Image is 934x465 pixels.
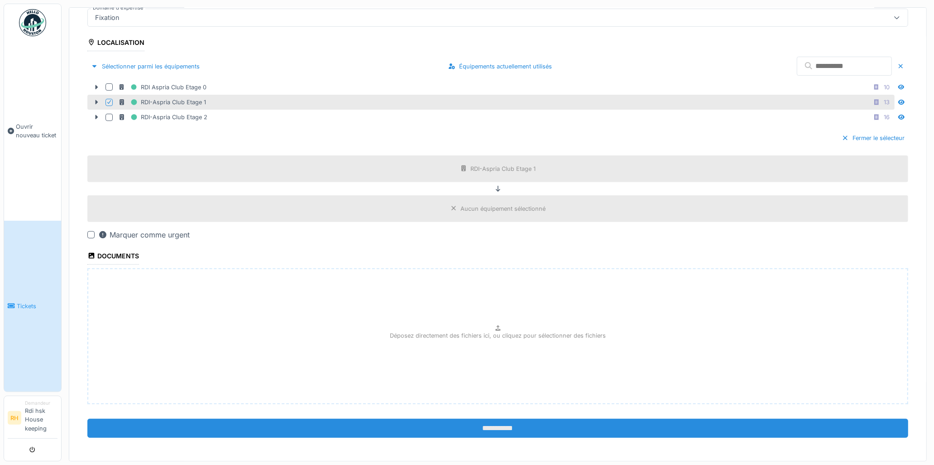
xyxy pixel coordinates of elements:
[16,122,57,140] span: Ouvrir nouveau ticket
[87,60,203,73] div: Sélectionner parmi les équipements
[471,165,536,173] div: RDI-Aspria Club Etage 1
[8,411,21,425] li: RH
[98,229,190,240] div: Marquer comme urgent
[87,249,139,265] div: Documents
[91,4,145,12] label: Domaine d'expertise
[8,400,57,439] a: RH DemandeurRdi hsk House keeping
[4,41,61,221] a: Ouvrir nouveau ticket
[4,221,61,392] a: Tickets
[118,82,206,93] div: RDI Aspria Club Etage 0
[25,400,57,407] div: Demandeur
[884,113,890,121] div: 16
[87,36,144,51] div: Localisation
[884,83,890,92] div: 10
[118,97,206,108] div: RDI-Aspria Club Etage 1
[461,204,546,213] div: Aucun équipement sélectionné
[838,132,908,144] div: Fermer le sélecteur
[390,331,606,340] p: Déposez directement des fichiers ici, ou cliquez pour sélectionner des fichiers
[19,9,46,36] img: Badge_color-CXgf-gQk.svg
[445,60,556,73] div: Équipements actuellement utilisés
[17,302,57,310] span: Tickets
[91,13,123,23] div: Fixation
[884,98,890,107] div: 13
[118,111,207,123] div: RDI-Aspria Club Etage 2
[25,400,57,436] li: Rdi hsk House keeping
